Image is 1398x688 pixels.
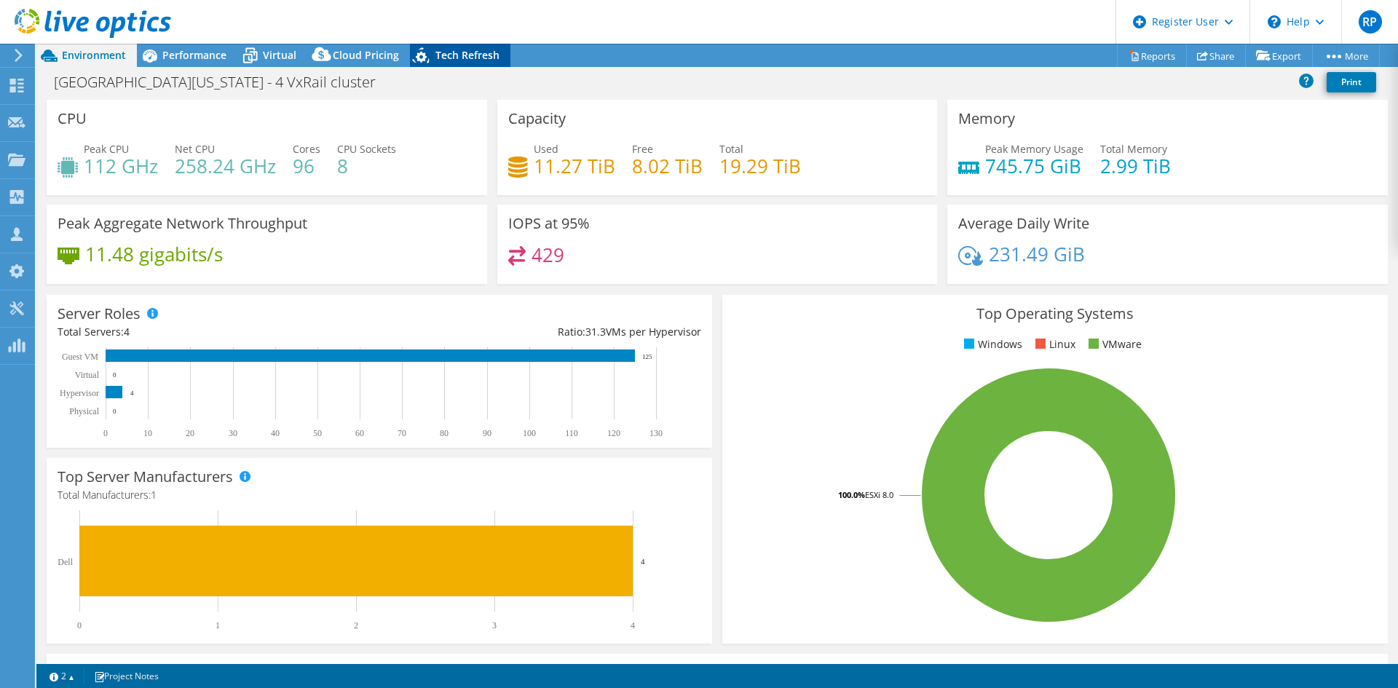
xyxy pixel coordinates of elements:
[379,324,701,340] div: Ratio: VMs per Hypervisor
[958,111,1015,127] h3: Memory
[632,142,653,156] span: Free
[642,353,652,360] text: 125
[1100,158,1171,174] h4: 2.99 TiB
[838,489,865,500] tspan: 100.0%
[865,489,893,500] tspan: ESXi 8.0
[565,428,578,438] text: 110
[632,158,703,174] h4: 8.02 TiB
[492,620,497,630] text: 3
[175,142,215,156] span: Net CPU
[124,325,130,339] span: 4
[293,158,320,174] h4: 96
[1245,44,1313,67] a: Export
[1312,44,1380,67] a: More
[1327,72,1376,92] a: Print
[113,408,116,415] text: 0
[216,620,220,630] text: 1
[354,620,358,630] text: 2
[989,246,1085,262] h4: 231.49 GiB
[337,142,396,156] span: CPU Sockets
[641,557,645,566] text: 4
[58,487,701,503] h4: Total Manufacturers:
[186,428,194,438] text: 20
[85,246,223,262] h4: 11.48 gigabits/s
[435,48,499,62] span: Tech Refresh
[84,158,158,174] h4: 112 GHz
[333,48,399,62] span: Cloud Pricing
[532,247,564,263] h4: 429
[985,142,1083,156] span: Peak Memory Usage
[103,428,108,438] text: 0
[113,371,116,379] text: 0
[130,390,134,397] text: 4
[58,111,87,127] h3: CPU
[313,428,322,438] text: 50
[84,142,129,156] span: Peak CPU
[58,469,233,485] h3: Top Server Manufacturers
[355,428,364,438] text: 60
[719,142,743,156] span: Total
[508,111,566,127] h3: Capacity
[143,428,152,438] text: 10
[607,428,620,438] text: 120
[229,428,237,438] text: 30
[175,158,276,174] h4: 258.24 GHz
[263,48,296,62] span: Virtual
[985,158,1083,174] h4: 745.75 GiB
[58,324,379,340] div: Total Servers:
[162,48,226,62] span: Performance
[508,216,590,232] h3: IOPS at 95%
[733,306,1377,322] h3: Top Operating Systems
[62,48,126,62] span: Environment
[84,667,169,685] a: Project Notes
[440,428,449,438] text: 80
[293,142,320,156] span: Cores
[960,336,1022,352] li: Windows
[69,406,99,416] text: Physical
[1085,336,1142,352] li: VMware
[75,370,100,380] text: Virtual
[58,306,141,322] h3: Server Roles
[77,620,82,630] text: 0
[58,216,307,232] h3: Peak Aggregate Network Throughput
[151,488,157,502] span: 1
[1100,142,1167,156] span: Total Memory
[1186,44,1246,67] a: Share
[60,388,99,398] text: Hypervisor
[631,620,635,630] text: 4
[39,667,84,685] a: 2
[649,428,663,438] text: 130
[483,428,491,438] text: 90
[62,352,98,362] text: Guest VM
[1268,15,1281,28] svg: \n
[719,158,801,174] h4: 19.29 TiB
[534,158,615,174] h4: 11.27 TiB
[534,142,558,156] span: Used
[585,325,606,339] span: 31.3
[958,216,1089,232] h3: Average Daily Write
[337,158,396,174] h4: 8
[47,74,398,90] h1: [GEOGRAPHIC_DATA][US_STATE] - 4 VxRail cluster
[1117,44,1187,67] a: Reports
[1032,336,1075,352] li: Linux
[1359,10,1382,33] span: RP
[58,557,73,567] text: Dell
[271,428,280,438] text: 40
[398,428,406,438] text: 70
[523,428,536,438] text: 100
